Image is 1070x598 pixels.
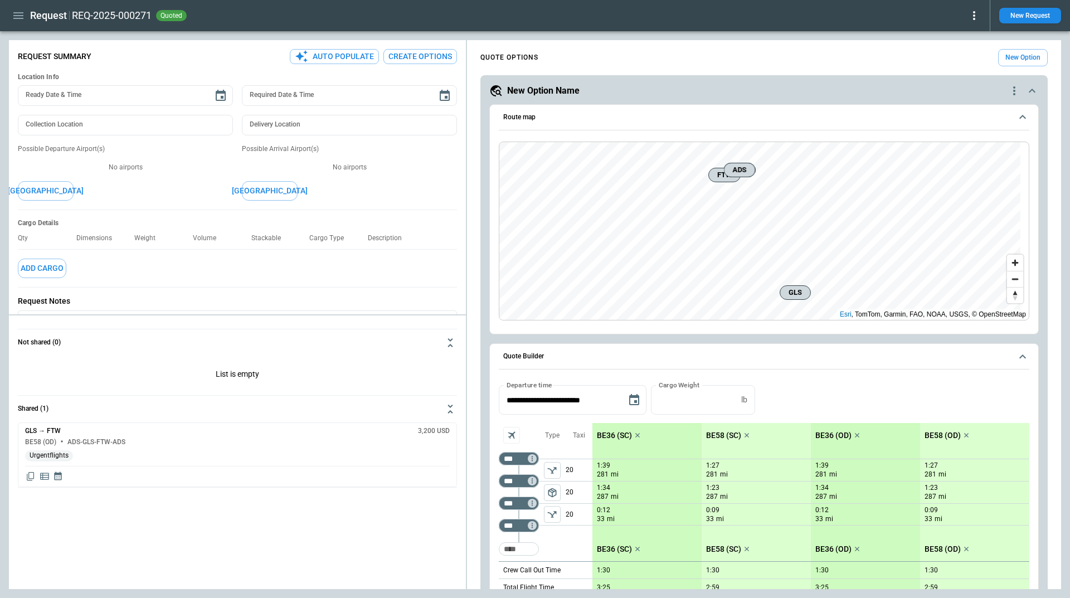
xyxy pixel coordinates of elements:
p: BE58 (OD) [925,544,961,554]
p: Request Summary [18,52,91,61]
p: mi [825,514,833,524]
h6: Cargo Details [18,219,457,227]
span: Type of sector [544,484,561,501]
button: left aligned [544,506,561,523]
p: mi [611,470,619,479]
p: Taxi [573,431,585,440]
button: Quote Builder [499,344,1029,370]
p: 33 [925,514,932,524]
p: 33 [815,514,823,524]
p: 1:23 [925,484,938,492]
p: BE36 (SC) [597,431,632,440]
p: 3:25 [597,584,610,592]
p: 0:09 [706,506,719,514]
div: quote-option-actions [1008,84,1021,98]
p: 1:30 [815,566,829,575]
p: 1:27 [925,461,938,470]
p: 281 [706,470,718,479]
p: mi [829,470,837,479]
p: No airports [18,163,233,172]
div: Not shared (0) [18,356,457,395]
p: No airports [242,163,457,172]
div: Too short [499,497,539,510]
p: 2:59 [706,584,719,592]
p: 33 [706,514,714,524]
label: Cargo Weight [659,380,699,390]
p: 0:09 [925,506,938,514]
p: BE58 (OD) [925,431,961,440]
p: Volume [193,234,225,242]
p: mi [938,470,946,479]
p: BE36 (SC) [597,544,632,554]
p: BE36 (OD) [815,431,852,440]
button: New Option Namequote-option-actions [489,84,1039,98]
button: Add Cargo [18,259,66,278]
h6: Quote Builder [503,353,544,360]
p: List is empty [18,356,457,395]
div: Route map [499,142,1029,321]
div: Too short [499,519,539,532]
span: quoted [158,12,184,20]
span: GLS [785,287,806,298]
button: Not shared (0) [18,329,457,356]
span: Urgentflights [25,451,73,460]
button: [GEOGRAPHIC_DATA] [18,181,74,201]
div: Too short [499,452,539,465]
span: package_2 [547,487,558,498]
p: 0:12 [597,506,610,514]
a: Esri [840,310,852,318]
h6: Route map [503,114,536,121]
button: left aligned [544,462,561,479]
p: 1:30 [597,566,610,575]
p: 281 [925,470,936,479]
p: 33 [597,514,605,524]
p: 20 [566,504,592,525]
span: Type of sector [544,462,561,479]
p: mi [607,514,615,524]
button: Zoom in [1007,255,1023,271]
p: 1:23 [706,484,719,492]
p: Possible Arrival Airport(s) [242,144,457,154]
p: 281 [815,470,827,479]
p: BE36 (OD) [815,544,852,554]
p: Dimensions [76,234,121,242]
p: 1:39 [815,461,829,470]
span: ADS [729,164,751,176]
p: mi [716,514,724,524]
p: Crew Call Out Time [503,566,561,575]
p: Description [368,234,411,242]
h6: BE58 (OD) [25,439,56,446]
span: Display quote schedule [53,471,63,482]
p: mi [938,492,946,502]
p: Total Flight Time [503,583,554,592]
p: 1:34 [815,484,829,492]
p: Cargo Type [309,234,353,242]
p: mi [611,492,619,502]
button: [GEOGRAPHIC_DATA] [242,181,298,201]
p: Qty [18,234,37,242]
h6: Location Info [18,73,457,81]
p: Weight [134,234,164,242]
p: 287 [815,492,827,502]
button: left aligned [544,484,561,501]
p: mi [935,514,942,524]
h6: Shared (1) [18,405,48,412]
button: New Option [998,49,1048,66]
h1: Request [30,9,67,22]
div: Not shared (0) [18,422,457,487]
p: BE58 (SC) [706,431,741,440]
span: Copy quote content [25,471,36,482]
button: Choose date [210,85,232,107]
p: 1:30 [925,566,938,575]
label: Departure time [507,380,552,390]
button: Route map [499,105,1029,130]
h5: New Option Name [507,85,580,97]
p: Type [545,431,560,440]
p: 281 [597,470,609,479]
div: Too short [499,542,539,556]
span: Type of sector [544,506,561,523]
p: 287 [597,492,609,502]
p: 3:25 [815,584,829,592]
button: New Request [999,8,1061,23]
button: Choose date, selected date is Sep 11, 2025 [623,389,645,411]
